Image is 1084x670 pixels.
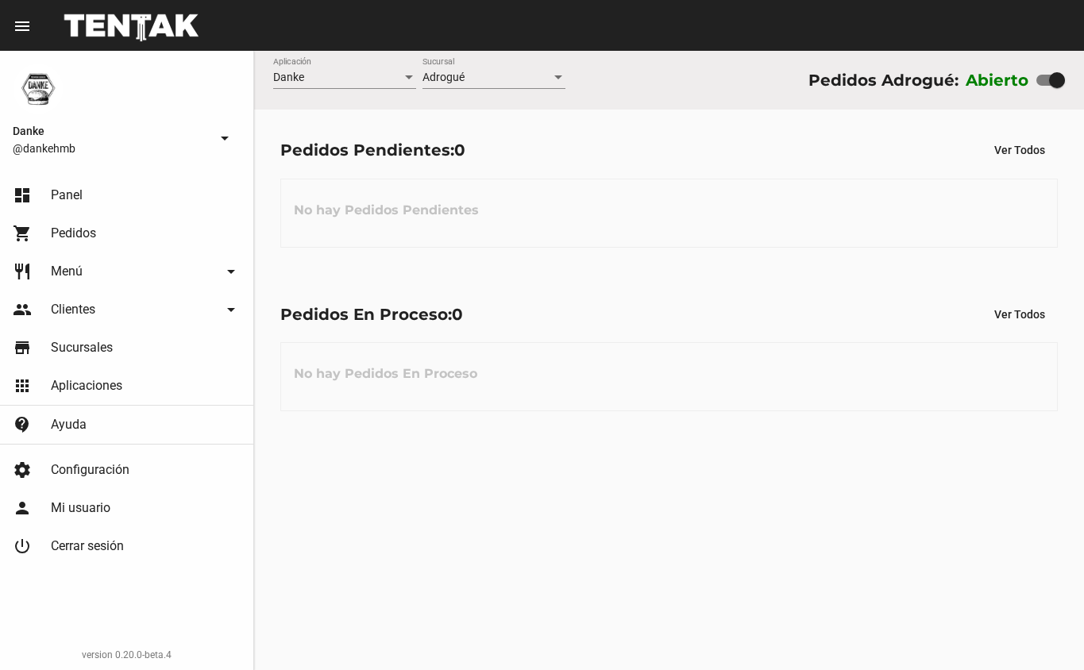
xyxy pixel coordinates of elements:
[51,302,95,318] span: Clientes
[222,300,241,319] mat-icon: arrow_drop_down
[51,500,110,516] span: Mi usuario
[51,225,96,241] span: Pedidos
[13,537,32,556] mat-icon: power_settings_new
[454,141,465,160] span: 0
[452,305,463,324] span: 0
[281,350,490,398] h3: No hay Pedidos En Proceso
[222,262,241,281] mat-icon: arrow_drop_down
[994,144,1045,156] span: Ver Todos
[51,340,113,356] span: Sucursales
[13,17,32,36] mat-icon: menu
[13,121,209,141] span: Danke
[13,647,241,663] div: version 0.20.0-beta.4
[13,186,32,205] mat-icon: dashboard
[51,187,83,203] span: Panel
[422,71,465,83] span: Adrogué
[281,187,492,234] h3: No hay Pedidos Pendientes
[982,136,1058,164] button: Ver Todos
[13,376,32,395] mat-icon: apps
[13,300,32,319] mat-icon: people
[13,460,32,479] mat-icon: settings
[13,224,32,243] mat-icon: shopping_cart
[982,300,1058,329] button: Ver Todos
[51,378,122,394] span: Aplicaciones
[51,264,83,279] span: Menú
[273,71,304,83] span: Danke
[13,415,32,434] mat-icon: contact_support
[13,141,209,156] span: @dankehmb
[51,538,124,554] span: Cerrar sesión
[994,308,1045,321] span: Ver Todos
[51,462,129,478] span: Configuración
[13,64,64,114] img: 1d4517d0-56da-456b-81f5-6111ccf01445.png
[966,67,1029,93] label: Abierto
[280,302,463,327] div: Pedidos En Proceso:
[13,499,32,518] mat-icon: person
[280,137,465,163] div: Pedidos Pendientes:
[13,338,32,357] mat-icon: store
[215,129,234,148] mat-icon: arrow_drop_down
[1017,606,1068,654] iframe: chat widget
[808,67,959,93] div: Pedidos Adrogué:
[51,417,87,433] span: Ayuda
[13,262,32,281] mat-icon: restaurant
